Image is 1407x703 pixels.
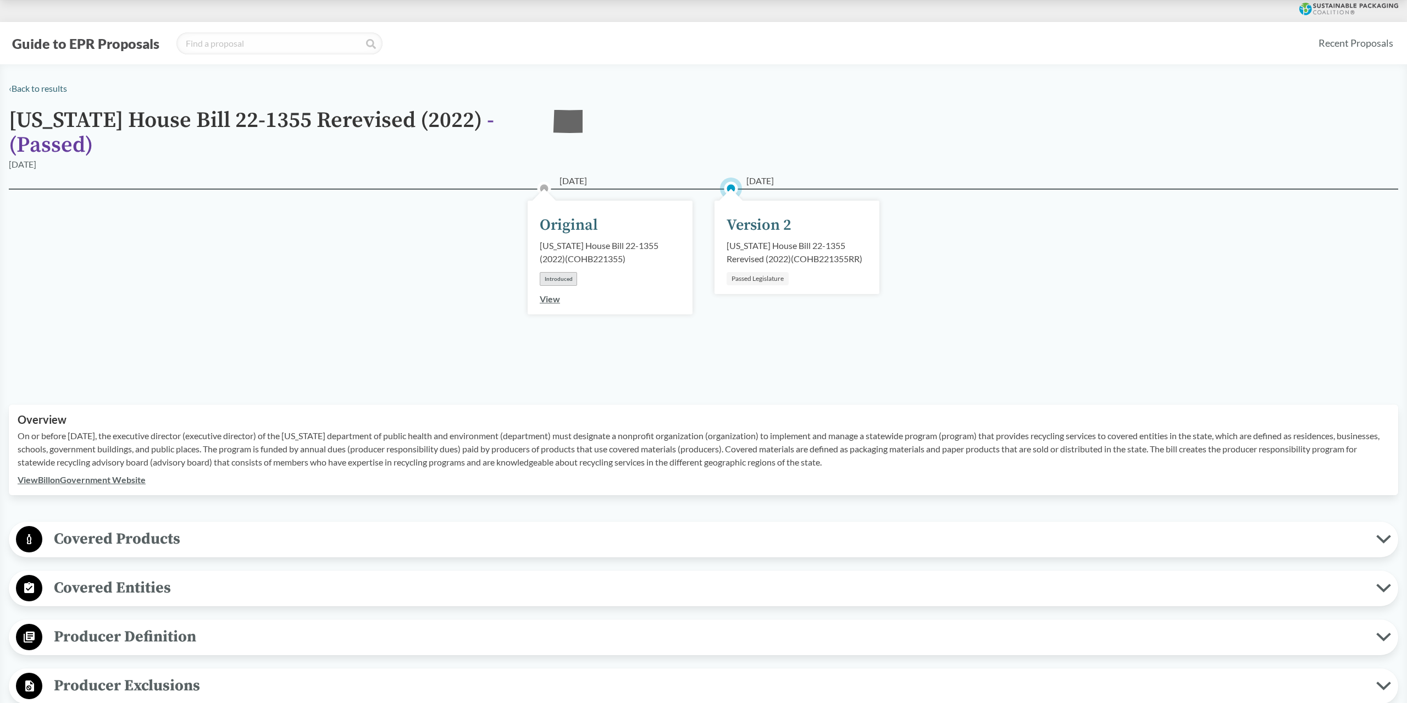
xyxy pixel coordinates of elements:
[746,174,774,187] span: [DATE]
[42,575,1376,600] span: Covered Entities
[560,174,587,187] span: [DATE]
[1314,31,1398,56] a: Recent Proposals
[540,272,577,286] div: Introduced
[540,294,560,304] a: View
[727,272,789,285] div: Passed Legislature
[9,35,163,52] button: Guide to EPR Proposals
[9,108,536,158] h1: [US_STATE] House Bill 22-1355 Rerevised (2022)
[540,239,680,265] div: [US_STATE] House Bill 22-1355 (2022) ( COHB221355 )
[13,672,1394,700] button: Producer Exclusions
[13,623,1394,651] button: Producer Definition
[18,429,1389,469] p: On or before [DATE], the executive director (executive director) of the [US_STATE] department of ...
[9,107,494,159] span: - ( Passed )
[18,413,1389,426] h2: Overview
[176,32,383,54] input: Find a proposal
[13,574,1394,602] button: Covered Entities
[42,527,1376,551] span: Covered Products
[18,474,146,485] a: ViewBillonGovernment Website
[13,525,1394,553] button: Covered Products
[540,214,598,237] div: Original
[9,83,67,93] a: ‹Back to results
[727,214,791,237] div: Version 2
[9,158,36,171] div: [DATE]
[42,624,1376,649] span: Producer Definition
[42,673,1376,698] span: Producer Exclusions
[727,239,867,265] div: [US_STATE] House Bill 22-1355 Rerevised (2022) ( COHB221355RR )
